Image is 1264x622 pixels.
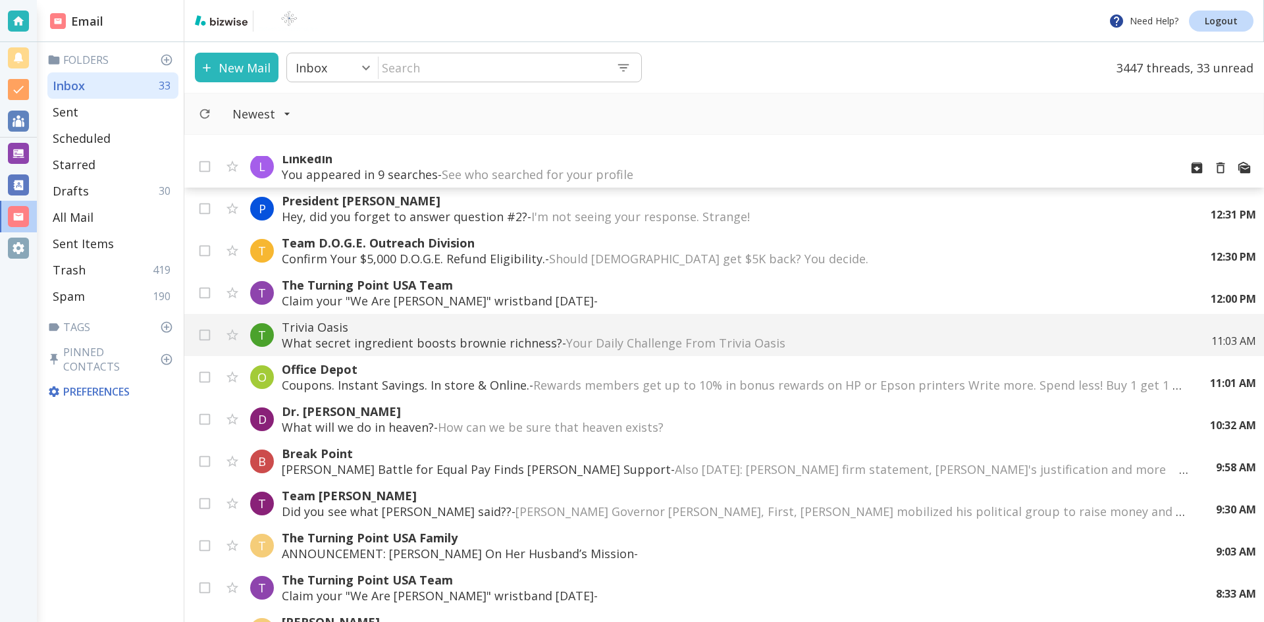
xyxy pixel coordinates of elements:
p: Dr. [PERSON_NAME] [282,403,1184,419]
span: ‌ ͏‌ ͏‌ ͏‌ ͏‌ ͏‌ ͏‌ ͏‌ ͏‌ ͏‌ ͏‌ ͏‌ ͏‌ ͏‌ ͏‌ ͏‌ ͏‌ ͏‌ ͏‌ ͏‌ ͏‌ ͏‌ ͏‌ ͏‌ ͏‌ ͏‌ ͏‌ ͏‌ ͏‌ ͏‌ ͏‌ ͏‌ ͏‌... [638,546,855,561]
p: O [257,369,267,385]
p: Need Help? [1109,13,1178,29]
p: Inbox [53,78,85,93]
div: All Mail [47,204,178,230]
p: Preferences [47,384,176,399]
p: Did you see what [PERSON_NAME] said?? - [282,504,1190,519]
p: L [259,159,265,174]
p: The Turning Point USA Family [282,530,1190,546]
p: Inbox [296,60,327,76]
div: Sent Items [47,230,178,257]
p: 30 [159,184,176,198]
p: 10:32 AM [1210,418,1256,432]
span: ‌ ‌ ‌ ‌ ‌ ‌ ‌ ‌ ‌ ‌ ‌ ‌ ‌ ‌ ‌ ‌ ‌ ‌ ‌ ‌ ‌ ‌ ‌ ‌ ‌ ‌ ‌ ‌ ‌ ‌ ‌ ‌ ‌ ‌ ‌ ‌ ‌ ‌ ‌ ‌ ‌ ‌ ‌ ‌ ‌ ‌ ‌ ‌ ‌... [598,588,927,604]
span: Your Daily Challenge From Trivia Oasis ‌ ‌ ‌ ‌ ‌ ‌ ‌ ‌ ‌ ‌ ‌ ‌ ‌ ‌ ‌ ‌ ‌ ‌ ‌ ‌ ‌ ‌ ‌ ‌ ‌ ‌ ‌ ‌ ‌ ... [566,335,1052,351]
button: Filter [219,99,304,128]
p: Starred [53,157,95,172]
p: Scheduled [53,130,111,146]
img: bizwise [195,15,248,26]
p: Folders [47,53,178,67]
p: 9:58 AM [1216,460,1256,475]
span: See who searched for your profile ͏ ͏ ͏ ͏ ͏ ͏ ͏ ͏ ͏ ͏ ͏ ͏ ͏ ͏ ͏ ͏ ͏ ͏ ͏ ͏ ͏ ͏ ͏ ͏ ͏ ͏ ͏ ͏ ͏ ͏ ͏ ͏... [442,167,910,182]
p: Drafts [53,183,89,199]
div: Drafts30 [47,178,178,204]
img: DashboardSidebarEmail.svg [50,13,66,29]
p: LinkedIn [282,151,1169,167]
span: Should [DEMOGRAPHIC_DATA] get $5K back? You decide. ‌ ‌ ‌ ‌ ‌ ‌ ‌ ‌ ‌ ‌ ‌ ‌ ‌ ‌ ‌ ‌ ‌ ‌ ‌ ‌ ‌ ‌ ‌... [549,251,1128,267]
p: T [258,243,266,259]
p: President [PERSON_NAME] [282,193,1184,209]
p: T [258,580,266,596]
div: Spam190 [47,283,178,309]
p: 190 [153,289,176,303]
p: 12:31 PM [1211,207,1256,222]
span: How can we be sure that heaven exists?͏‌ ͏‌ ͏‌ ͏‌ ͏‌ ͏‌ ͏‌ ͏‌ ͏‌ ͏‌ ͏‌ ͏‌ ͏‌ ͏‌ ͏‌ ͏‌ ͏‌ ͏‌ ͏‌ ͏‌... [438,419,838,435]
div: Trash419 [47,257,178,283]
p: T [258,538,266,554]
p: Claim your "We Are [PERSON_NAME]" wristband [DATE] - [282,293,1184,309]
img: BioTech International [259,11,319,32]
p: Office Depot [282,361,1184,377]
a: Logout [1189,11,1253,32]
p: 8:33 AM [1216,586,1256,601]
p: P [259,201,266,217]
p: Sent [53,104,78,120]
span: I'm not seeing your response. Strange! ‌ ‌ ‌ ‌ ‌ ‌ ‌ ‌ ‌ ‌ ‌ ‌ ‌ ‌ ‌ ‌ ‌ ‌ ‌ ‌ ‌ ‌ ‌ ‌ ‌ ‌ ‌ ‌ ‌ ... [531,209,1010,224]
p: Break Point [282,446,1190,461]
p: Spam [53,288,85,304]
p: T [258,496,266,511]
p: 11:03 AM [1211,334,1256,348]
p: You appeared in 9 searches - [282,167,1169,182]
p: 12:00 PM [1211,292,1256,306]
button: Archive [1185,156,1209,180]
button: Refresh [193,102,217,126]
div: Inbox33 [47,72,178,99]
p: 3447 threads, 33 unread [1109,53,1253,82]
p: The Turning Point USA Team [282,277,1184,293]
p: The Turning Point USA Team [282,572,1190,588]
p: T [258,285,266,301]
p: Team [PERSON_NAME] [282,488,1190,504]
p: All Mail [53,209,93,225]
h2: Email [50,13,103,30]
div: Preferences [45,379,178,404]
p: What will we do in heaven? - [282,419,1184,435]
p: ANNOUNCEMENT: [PERSON_NAME] On Her Husband’s Mission - [282,546,1190,561]
p: 33 [159,78,176,93]
span: ‌ ‌ ‌ ‌ ‌ ‌ ‌ ‌ ‌ ‌ ‌ ‌ ‌ ‌ ‌ ‌ ‌ ‌ ‌ ‌ ‌ ‌ ‌ ‌ ‌ ‌ ‌ ‌ ‌ ‌ ‌ ‌ ‌ ‌ ‌ ‌ ‌ ‌ ‌ ‌ ‌ ‌ ‌ ‌ ‌ ‌ ‌ ‌ ‌... [598,293,927,309]
p: Trivia Oasis [282,319,1185,335]
p: 12:30 PM [1211,249,1256,264]
p: Hey, did you forget to answer question #2? - [282,209,1184,224]
p: D [258,411,267,427]
div: Starred [47,151,178,178]
p: [PERSON_NAME] Battle for Equal Pay Finds [PERSON_NAME] Support - [282,461,1190,477]
p: What secret ingredient boosts brownie richness? - [282,335,1185,351]
p: Confirm Your $5,000 D.O.G.E. Refund Eligibility. - [282,251,1184,267]
p: Pinned Contacts [47,345,178,374]
p: Trash [53,262,86,278]
p: Claim your "We Are [PERSON_NAME]" wristband [DATE] - [282,588,1190,604]
p: B [258,454,266,469]
p: 9:03 AM [1216,544,1256,559]
p: Team D.O.G.E. Outreach Division [282,235,1184,251]
p: Tags [47,320,178,334]
button: New Mail [195,53,278,82]
button: Move to Trash [1209,156,1232,180]
p: 11:01 AM [1210,376,1256,390]
p: 419 [153,263,176,277]
p: Coupons. Instant Savings. In store & Online. - [282,377,1184,393]
div: Scheduled [47,125,178,151]
p: 9:30 AM [1216,502,1256,517]
p: T [258,327,266,343]
p: Sent Items [53,236,114,251]
input: Search [379,54,606,81]
div: Sent [47,99,178,125]
button: Mark as Read [1232,156,1256,180]
p: Logout [1205,16,1238,26]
